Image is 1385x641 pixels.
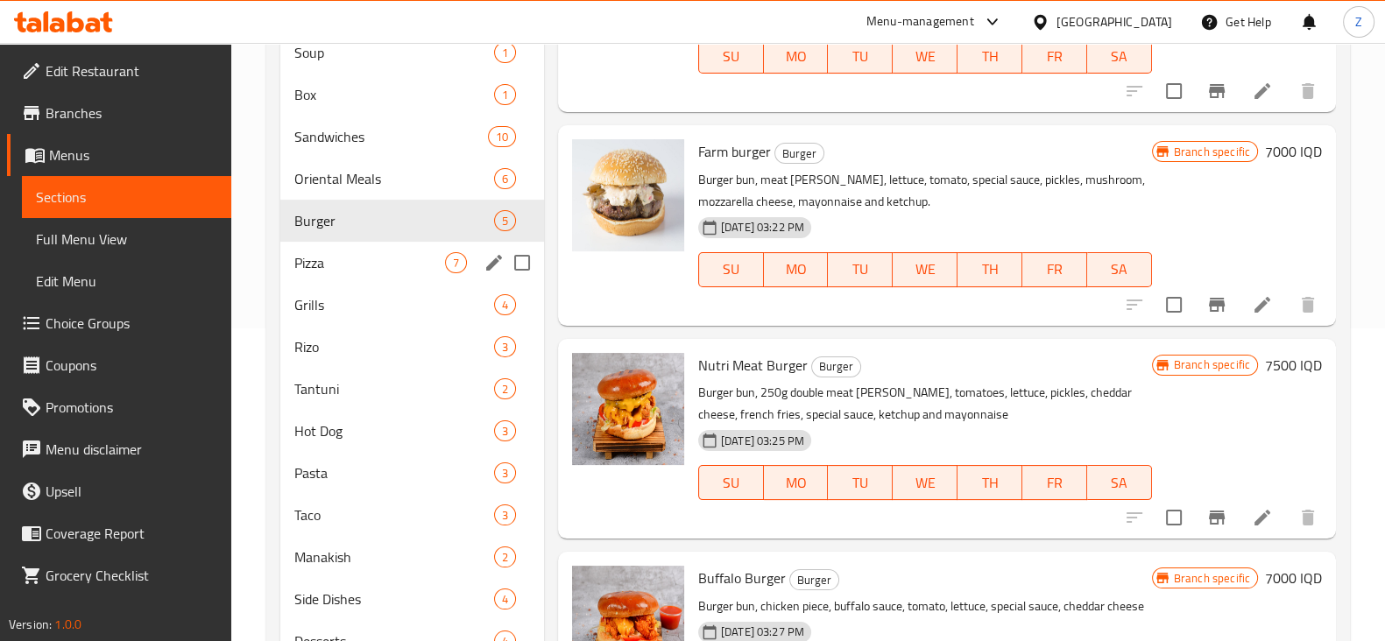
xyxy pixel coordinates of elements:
[1155,499,1192,536] span: Select to update
[294,294,494,315] span: Grills
[495,549,515,566] span: 2
[1265,353,1322,377] h6: 7500 IQD
[495,465,515,482] span: 3
[1087,252,1152,287] button: SA
[494,84,516,105] div: items
[835,470,886,496] span: TU
[46,481,217,502] span: Upsell
[46,439,217,460] span: Menu disclaimer
[7,428,231,470] a: Menu disclaimer
[494,336,516,357] div: items
[280,410,544,452] div: Hot Dog3
[1087,465,1152,500] button: SA
[1094,44,1145,69] span: SA
[771,44,822,69] span: MO
[706,257,757,282] span: SU
[7,470,231,512] a: Upsell
[46,355,217,376] span: Coupons
[698,565,786,591] span: Buffalo Burger
[714,433,811,449] span: [DATE] 03:25 PM
[446,255,466,271] span: 7
[294,378,494,399] span: Tantuni
[495,507,515,524] span: 3
[828,252,893,287] button: TU
[965,470,1015,496] span: TH
[294,546,494,567] span: Manakish
[698,252,764,287] button: SU
[893,39,957,74] button: WE
[54,613,81,636] span: 1.0.0
[7,344,231,386] a: Coupons
[835,44,886,69] span: TU
[698,39,764,74] button: SU
[1167,144,1257,160] span: Branch specific
[22,260,231,302] a: Edit Menu
[294,42,494,63] span: Soup
[7,554,231,596] a: Grocery Checklist
[1252,294,1273,315] a: Edit menu item
[764,39,829,74] button: MO
[1196,70,1238,112] button: Branch-specific-item
[294,84,494,105] div: Box
[1287,70,1329,112] button: delete
[1287,284,1329,326] button: delete
[495,423,515,440] span: 3
[36,187,217,208] span: Sections
[893,252,957,287] button: WE
[7,512,231,554] a: Coverage Report
[828,39,893,74] button: TU
[698,138,771,165] span: Farm burger
[495,45,515,61] span: 1
[774,143,824,164] div: Burger
[1029,44,1080,69] span: FR
[495,87,515,103] span: 1
[7,386,231,428] a: Promotions
[1087,39,1152,74] button: SA
[280,284,544,326] div: Grills4
[1287,497,1329,539] button: delete
[294,336,494,357] span: Rizo
[1094,470,1145,496] span: SA
[714,219,811,236] span: [DATE] 03:22 PM
[36,271,217,292] span: Edit Menu
[280,200,544,242] div: Burger5
[965,44,1015,69] span: TH
[957,39,1022,74] button: TH
[294,504,494,525] span: Taco
[494,210,516,231] div: items
[7,134,231,176] a: Menus
[22,218,231,260] a: Full Menu View
[445,252,467,273] div: items
[1196,284,1238,326] button: Branch-specific-item
[835,257,886,282] span: TU
[495,381,515,398] span: 2
[280,326,544,368] div: Rizo3
[1029,470,1080,496] span: FR
[714,623,811,640] span: [DATE] 03:27 PM
[7,302,231,344] a: Choice Groups
[280,578,544,620] div: Side Dishes4
[22,176,231,218] a: Sections
[280,242,544,284] div: Pizza7edit
[494,546,516,567] div: items
[706,470,757,496] span: SU
[828,465,893,500] button: TU
[957,465,1022,500] button: TH
[294,588,494,609] span: Side Dishes
[294,126,488,147] span: Sandwiches
[1265,139,1322,164] h6: 7000 IQD
[495,213,515,229] span: 5
[1196,497,1238,539] button: Branch-specific-item
[46,102,217,123] span: Branches
[294,420,494,441] span: Hot Dog
[1355,12,1362,32] span: Z
[764,465,829,500] button: MO
[280,536,544,578] div: Manakish2
[46,397,217,418] span: Promotions
[494,588,516,609] div: items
